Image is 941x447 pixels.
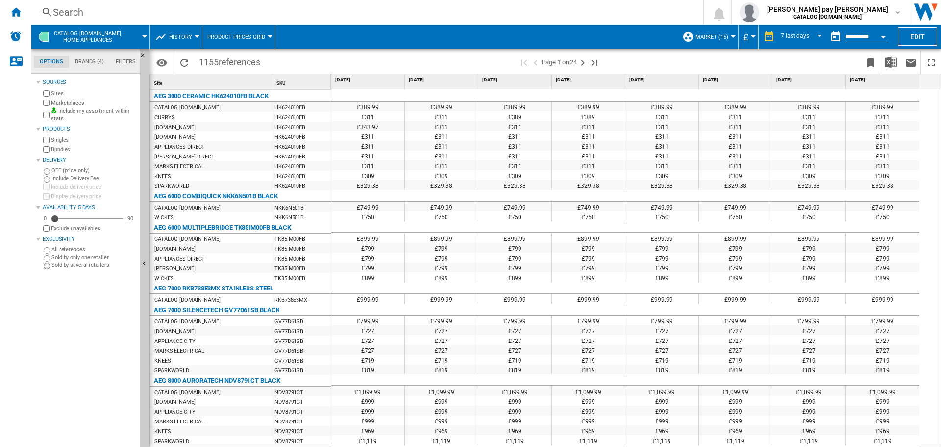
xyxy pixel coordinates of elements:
[333,74,404,86] div: [DATE]
[478,151,551,160] div: £311
[409,77,476,83] span: [DATE]
[335,77,402,83] span: [DATE]
[274,74,331,89] div: SKU Sort None
[699,121,772,131] div: £311
[695,34,728,40] span: Market (15)
[542,51,577,74] span: Page 1 on 24
[772,233,845,243] div: £899.99
[405,180,478,190] div: £329.38
[154,244,196,254] div: [DOMAIN_NAME]
[826,27,845,47] button: md-calendar
[154,132,196,142] div: [DOMAIN_NAME]
[43,79,136,86] div: Sources
[552,202,625,211] div: £749.99
[699,160,772,170] div: £311
[405,316,478,325] div: £799.99
[552,131,625,141] div: £311
[272,171,331,181] div: HK624010FB
[51,225,136,232] label: Exclude unavailables
[154,274,173,284] div: WICKES
[272,141,331,151] div: HK624010FB
[272,263,331,273] div: TK85IM00FB
[699,272,772,282] div: £899
[772,294,845,304] div: £999.99
[627,74,698,86] div: [DATE]
[699,131,772,141] div: £311
[625,294,698,304] div: £999.99
[405,335,478,345] div: £727
[625,202,698,211] div: £749.99
[552,243,625,253] div: £799
[272,212,331,222] div: NKK6N501B
[625,121,698,131] div: £311
[552,151,625,160] div: £311
[901,51,920,74] button: Send this report by email
[154,80,162,86] span: Site
[885,56,897,68] img: excel-24x24.png
[207,25,270,49] div: Product prices grid
[331,141,404,151] div: £311
[154,327,196,337] div: [DOMAIN_NAME]
[625,272,698,282] div: £899
[699,102,772,111] div: £389.99
[898,27,937,46] button: Edit
[51,146,136,153] label: Bundles
[846,180,919,190] div: £329.38
[331,233,404,243] div: £899.99
[772,316,845,325] div: £799.99
[10,30,22,42] img: alerts-logo.svg
[43,90,50,97] input: Sites
[846,121,919,131] div: £311
[478,316,551,325] div: £799.99
[51,254,136,261] label: Sold by only one retailer
[846,131,919,141] div: £311
[699,325,772,335] div: £727
[781,32,809,39] div: 7 last days
[625,253,698,263] div: £799
[625,180,698,190] div: £329.38
[44,247,50,254] input: All references
[44,176,50,183] input: Include Delivery Fee
[552,141,625,151] div: £311
[331,335,404,345] div: £727
[154,190,278,202] div: AEG 6000 COMBIQUICK NKK6N501B BLACK
[861,51,881,74] button: Bookmark this report
[272,181,331,190] div: HK624010FB
[405,294,478,304] div: £999.99
[478,253,551,263] div: £799
[272,326,331,336] div: GV77D61SB
[53,5,677,19] div: Search
[154,142,205,152] div: APPLIANCES DIRECT
[699,233,772,243] div: £899.99
[552,316,625,325] div: £799.99
[552,111,625,121] div: £389
[154,90,269,102] div: AEG 3000 CERAMIC HK624010FB BLACK
[405,243,478,253] div: £799
[405,263,478,272] div: £799
[699,243,772,253] div: £799
[331,263,404,272] div: £799
[552,272,625,282] div: £899
[625,151,698,160] div: £311
[699,111,772,121] div: £311
[625,243,698,253] div: £799
[478,263,551,272] div: £799
[274,74,331,89] div: Sort None
[194,51,265,71] span: 1155
[405,325,478,335] div: £727
[846,160,919,170] div: £311
[405,170,478,180] div: £309
[772,263,845,272] div: £799
[848,74,919,86] div: [DATE]
[482,77,549,83] span: [DATE]
[699,211,772,221] div: £750
[154,113,174,123] div: CURRYS
[154,317,221,327] div: CATALOG [DOMAIN_NAME]
[772,170,845,180] div: £309
[554,74,625,86] div: [DATE]
[272,202,331,212] div: NKK6N501B
[552,180,625,190] div: £329.38
[331,102,404,111] div: £389.99
[272,253,331,263] div: TK85IM00FB
[699,202,772,211] div: £749.99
